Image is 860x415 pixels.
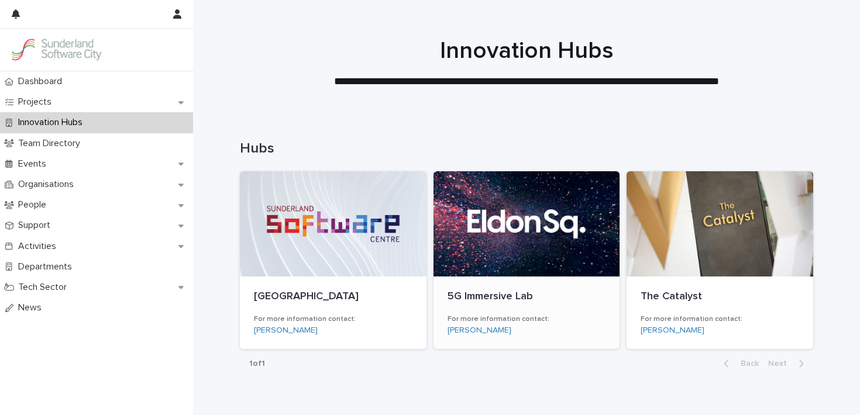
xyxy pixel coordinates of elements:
button: Back [714,358,763,369]
h1: Hubs [240,140,813,157]
h1: Innovation Hubs [240,37,813,65]
h3: For more information contact: [448,314,606,324]
p: People [13,199,56,210]
p: Support [13,220,60,231]
h3: For more information contact: [254,314,412,324]
p: News [13,302,51,313]
p: 1 of 1 [240,350,274,378]
a: 5G Immersive LabFor more information contact:[PERSON_NAME] [434,171,620,350]
button: Next [763,358,813,369]
p: Team Directory [13,138,90,149]
p: Activities [13,241,66,252]
p: 5G Immersive Lab [448,290,606,303]
img: Kay6KQejSz2FjblR6DWv [9,38,103,61]
p: Events [13,158,56,170]
p: Dashboard [13,76,71,87]
p: The Catalyst [641,290,799,303]
p: Departments [13,261,81,272]
span: Back [734,359,759,368]
p: Organisations [13,179,83,190]
p: Tech Sector [13,282,76,293]
a: [PERSON_NAME] [641,326,704,336]
p: Innovation Hubs [13,117,92,128]
a: [GEOGRAPHIC_DATA]For more information contact:[PERSON_NAME] [240,171,426,350]
span: Next [768,359,794,368]
a: The CatalystFor more information contact:[PERSON_NAME] [627,171,813,350]
h3: For more information contact: [641,314,799,324]
a: [PERSON_NAME] [254,326,318,336]
p: [GEOGRAPHIC_DATA] [254,290,412,303]
a: [PERSON_NAME] [448,326,511,336]
p: Projects [13,96,61,108]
